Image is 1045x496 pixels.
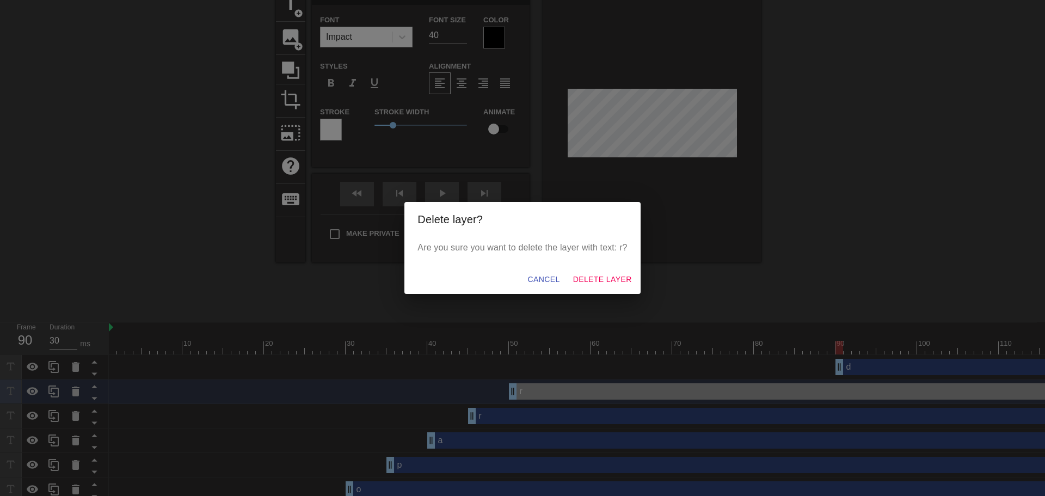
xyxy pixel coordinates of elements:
[523,270,564,290] button: Cancel
[569,270,636,290] button: Delete Layer
[527,273,560,286] span: Cancel
[417,211,627,228] h2: Delete layer?
[417,241,627,254] p: Are you sure you want to delete the layer with text: r?
[573,273,632,286] span: Delete Layer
